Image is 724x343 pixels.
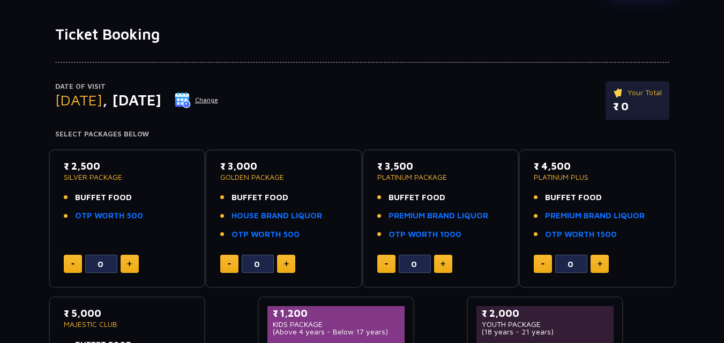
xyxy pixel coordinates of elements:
[541,263,544,265] img: minus
[534,173,661,181] p: PLATINUM PLUS
[273,328,400,336] p: (Above 4 years - Below 17 years)
[64,306,191,321] p: ₹ 5,000
[441,261,445,266] img: plus
[545,228,617,241] a: OTP WORTH 1500
[284,261,289,266] img: plus
[220,159,347,173] p: ₹ 3,000
[64,173,191,181] p: SILVER PACKAGE
[385,263,388,265] img: minus
[273,321,400,328] p: KIDS PACKAGE
[389,210,488,222] a: PREMIUM BRAND LIQUOR
[613,87,662,98] p: Your Total
[64,159,191,173] p: ₹ 2,500
[273,306,400,321] p: ₹ 1,200
[64,321,191,328] p: MAJESTIC CLUB
[55,25,669,43] h1: Ticket Booking
[75,192,132,204] span: BUFFET FOOD
[228,263,231,265] img: minus
[174,92,219,109] button: Change
[545,210,645,222] a: PREMIUM BRAND LIQUOR
[55,81,219,92] p: Date of Visit
[71,263,74,265] img: minus
[220,173,347,181] p: GOLDEN PACKAGE
[389,228,461,241] a: OTP WORTH 1000
[55,130,669,139] h4: Select Packages Below
[377,173,504,181] p: PLATINUM PACKAGE
[127,261,132,266] img: plus
[55,91,102,109] span: [DATE]
[75,210,143,222] a: OTP WORTH 500
[377,159,504,173] p: ₹ 3,500
[613,87,624,98] img: ticket
[389,192,445,204] span: BUFFET FOOD
[534,159,661,173] p: ₹ 4,500
[545,192,602,204] span: BUFFET FOOD
[102,91,161,109] span: , [DATE]
[232,228,300,241] a: OTP WORTH 500
[613,98,662,115] p: ₹ 0
[598,261,602,266] img: plus
[482,306,609,321] p: ₹ 2,000
[232,210,322,222] a: HOUSE BRAND LIQUOR
[482,328,609,336] p: (18 years - 21 years)
[232,192,288,204] span: BUFFET FOOD
[482,321,609,328] p: YOUTH PACKAGE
